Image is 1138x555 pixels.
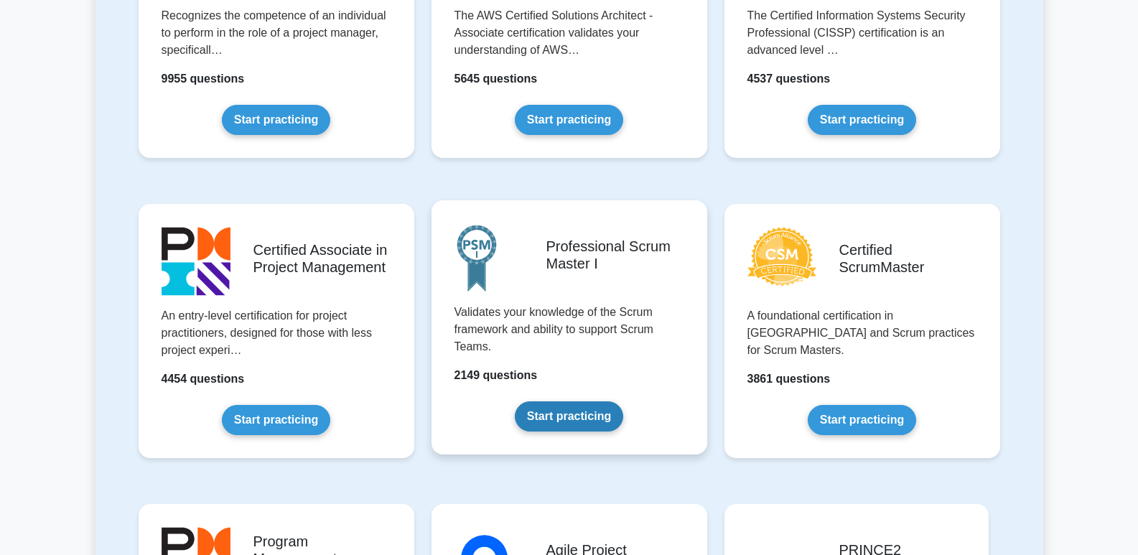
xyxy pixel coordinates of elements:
[515,401,623,432] a: Start practicing
[515,105,623,135] a: Start practicing
[808,105,916,135] a: Start practicing
[808,405,916,435] a: Start practicing
[222,405,330,435] a: Start practicing
[222,105,330,135] a: Start practicing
